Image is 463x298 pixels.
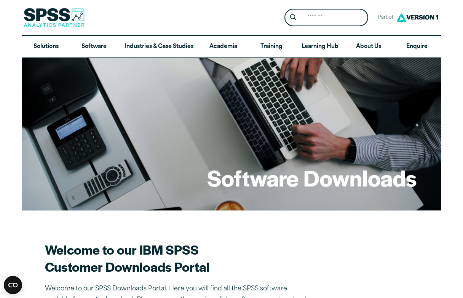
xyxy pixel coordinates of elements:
h1: Software Downloads [207,163,417,193]
button: Open CMP widget [4,276,22,294]
h2: Welcome to our IBM SPSS Customer Downloads Portal [45,241,311,275]
a: Learning Hub [295,36,345,58]
a: Enquire [393,36,441,58]
a: About Us [345,36,393,58]
a: Software [70,36,118,58]
nav: Desktop version of site main menu [22,36,441,58]
span: Part of [374,12,394,23]
form: Site Header Search Form [284,9,368,27]
button: Search magnifying glass icon [286,11,300,25]
a: Industries & Case Studies [118,36,200,58]
img: SPSS Analytics Partner [24,8,85,27]
a: Solutions [22,36,70,58]
svg: Search magnifying glass icon [290,14,296,21]
a: Academia [200,36,247,58]
img: Version1 Logo [394,10,440,24]
a: Training [247,36,295,58]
